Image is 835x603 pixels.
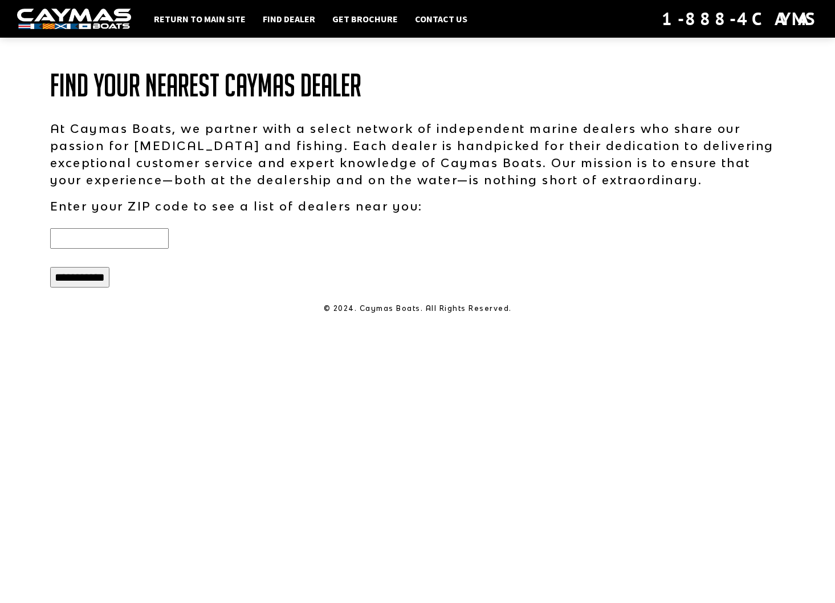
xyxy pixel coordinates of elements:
p: At Caymas Boats, we partner with a select network of independent marine dealers who share our pas... [50,120,785,188]
p: © 2024. Caymas Boats. All Rights Reserved. [50,303,785,314]
a: Find Dealer [257,11,321,26]
a: Get Brochure [327,11,404,26]
img: white-logo-c9c8dbefe5ff5ceceb0f0178aa75bf4bb51f6bca0971e226c86eb53dfe498488.png [17,9,131,30]
div: 1-888-4CAYMAS [662,6,818,31]
p: Enter your ZIP code to see a list of dealers near you: [50,197,785,215]
a: Return to main site [148,11,251,26]
a: Contact Us [409,11,473,26]
h1: Find Your Nearest Caymas Dealer [50,68,785,103]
